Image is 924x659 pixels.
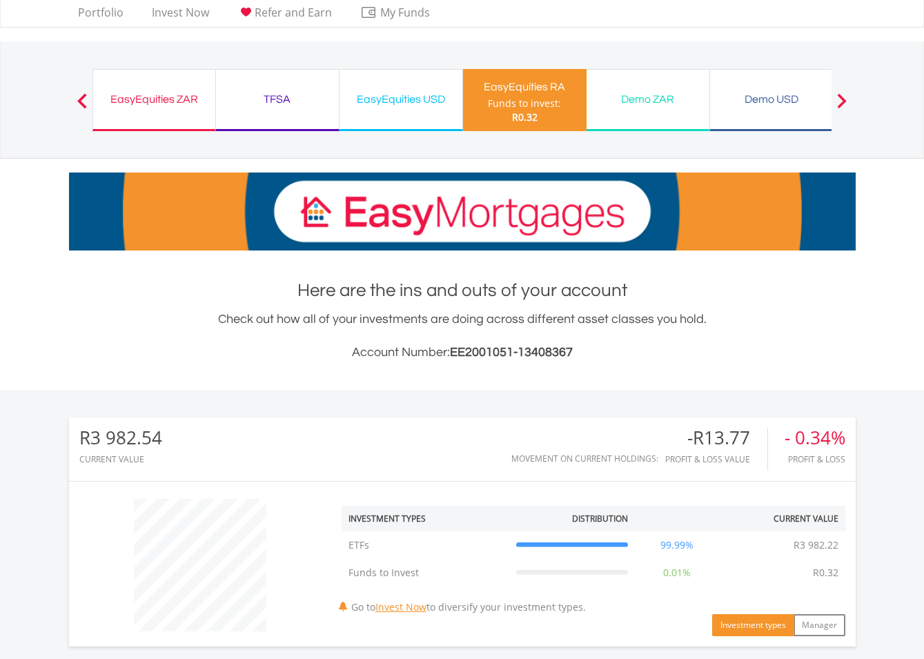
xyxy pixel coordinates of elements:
div: R3 982.54 [79,428,162,448]
div: Demo USD [718,90,825,109]
th: Investment Types [342,506,509,531]
h3: Account Number: [69,343,856,362]
div: Demo ZAR [595,90,701,109]
div: Distribution [572,513,628,524]
h1: Here are the ins and outs of your account [69,278,856,303]
div: Funds to invest: [488,97,561,110]
div: Go to to diversify your investment types. [331,492,856,636]
span: R0.32 [512,110,538,124]
div: Check out how all of your investments are doing across different asset classes you hold. [69,310,856,362]
td: 99.99% [635,531,719,559]
a: Portfolio [72,6,129,27]
div: Profit & Loss [785,455,845,464]
div: CURRENT VALUE [79,455,162,464]
div: EasyEquities USD [348,90,454,109]
span: Refer and Earn [255,5,332,20]
a: Invest Now [375,600,426,613]
div: Movement on Current Holdings: [511,454,658,463]
img: EasyMortage Promotion Banner [69,173,856,250]
button: Previous [68,100,96,114]
span: EE2001051-13408367 [450,346,573,359]
td: R3 982.22 [787,531,845,559]
th: Current Value [719,506,845,531]
button: Next [828,100,856,114]
span: My Funds [360,3,451,21]
div: -R13.77 [665,428,767,448]
button: Investment types [712,614,794,636]
div: EasyEquities RA [471,77,578,97]
a: Refer and Earn [232,6,337,27]
td: Funds to Invest [342,559,509,587]
td: ETFs [342,531,509,559]
button: Manager [794,614,845,636]
div: EasyEquities ZAR [101,90,207,109]
div: Profit & Loss Value [665,455,767,464]
td: R0.32 [806,559,845,587]
a: Invest Now [146,6,215,27]
div: TFSA [224,90,331,109]
td: 0.01% [635,559,719,587]
div: - 0.34% [785,428,845,448]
